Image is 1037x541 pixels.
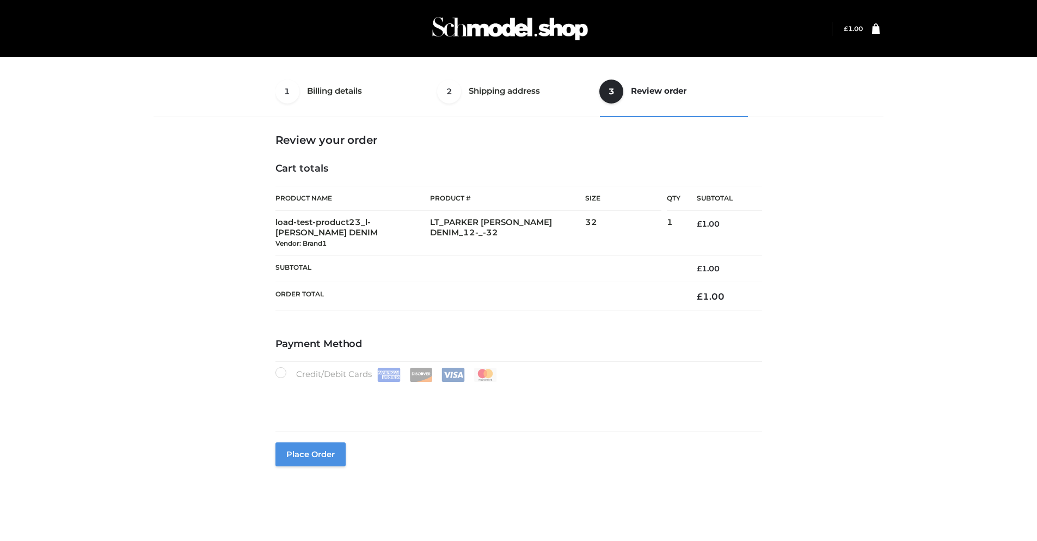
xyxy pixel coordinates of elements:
[680,186,762,211] th: Subtotal
[275,133,762,147] h3: Review your order
[275,367,498,382] label: Credit/Debit Cards
[275,211,431,255] td: load-test-product23_l-[PERSON_NAME] DENIM
[585,211,667,255] td: 32
[441,368,465,382] img: Visa
[585,186,661,211] th: Size
[697,264,720,273] bdi: 1.00
[430,186,585,211] th: Product #
[697,219,720,229] bdi: 1.00
[273,380,760,420] iframe: Secure payment input frame
[844,25,863,33] bdi: 1.00
[474,368,497,382] img: Mastercard
[275,282,680,311] th: Order Total
[697,219,702,229] span: £
[409,368,433,382] img: Discover
[275,163,762,175] h4: Cart totals
[667,211,680,255] td: 1
[697,291,725,302] bdi: 1.00
[697,264,702,273] span: £
[844,25,848,33] span: £
[844,25,863,33] a: £1.00
[377,368,401,382] img: Amex
[275,239,327,247] small: Vendor: Brand1
[275,186,431,211] th: Product Name
[697,291,703,302] span: £
[667,186,680,211] th: Qty
[430,211,585,255] td: LT_PARKER [PERSON_NAME] DENIM_12-_-32
[275,338,762,350] h4: Payment Method
[275,255,680,282] th: Subtotal
[275,442,346,466] button: Place order
[428,7,592,50] img: Schmodel Admin 964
